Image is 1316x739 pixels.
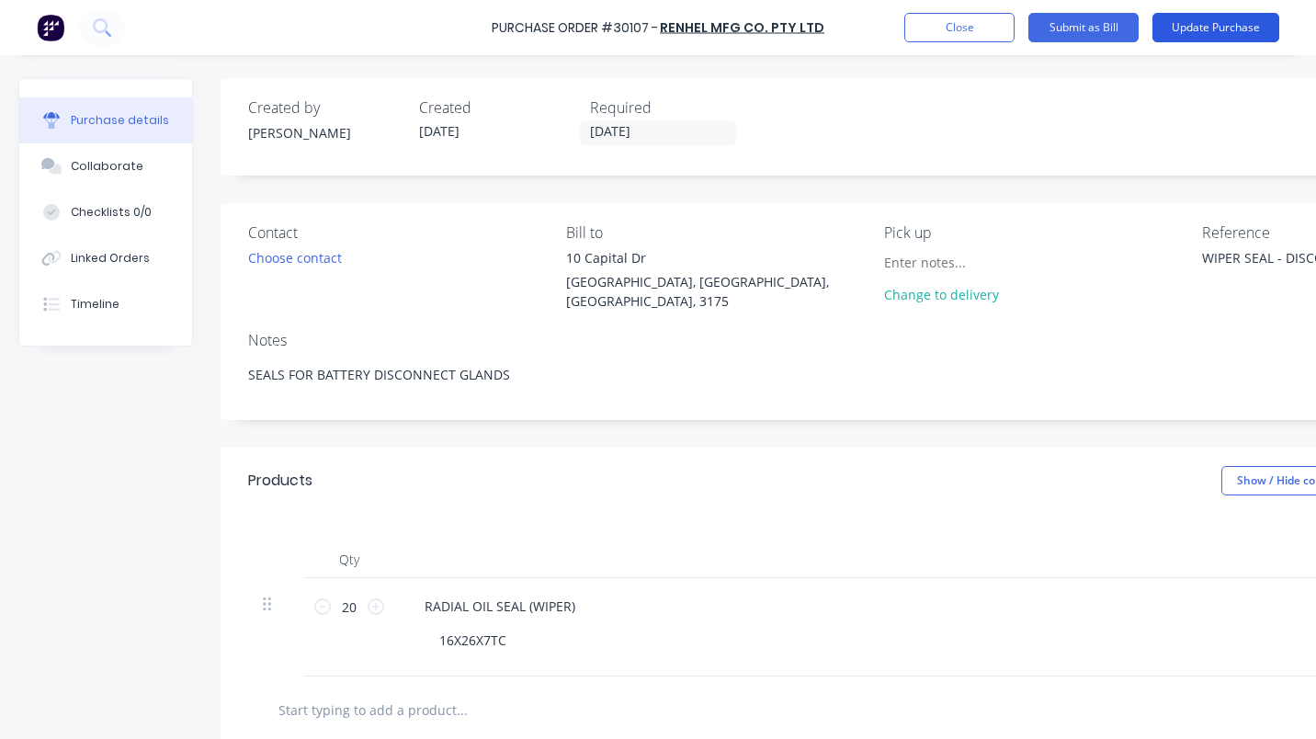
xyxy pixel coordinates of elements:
div: Created [419,97,575,119]
div: Pick up [884,222,1188,244]
button: Purchase details [19,97,192,143]
div: [GEOGRAPHIC_DATA], [GEOGRAPHIC_DATA], [GEOGRAPHIC_DATA], 3175 [566,272,870,311]
div: Bill to [566,222,870,244]
div: Timeline [71,296,119,313]
div: Contact [248,222,552,244]
div: Required [590,97,746,119]
input: Enter notes... [884,248,1051,276]
button: Checklists 0/0 [19,189,192,235]
div: Collaborate [71,158,143,175]
div: [PERSON_NAME] [248,123,404,142]
input: Start typing to add a product... [278,691,645,728]
div: 16X26X7TC [425,627,521,654]
button: Update Purchase [1152,13,1279,42]
button: Timeline [19,281,192,327]
button: Linked Orders [19,235,192,281]
div: Products [248,470,312,492]
div: RADIAL OIL SEAL (WIPER) [410,593,590,620]
div: Qty [303,541,395,578]
div: Linked Orders [71,250,150,267]
button: Submit as Bill [1028,13,1139,42]
a: RENHEL MFG CO. PTY LTD [660,18,824,37]
img: Factory [37,14,64,41]
div: Purchase details [71,112,169,129]
div: Choose contact [248,248,342,267]
div: Change to delivery [884,285,1051,304]
button: Close [904,13,1015,42]
div: Checklists 0/0 [71,204,152,221]
div: Purchase Order #30107 - [492,18,658,38]
button: Collaborate [19,143,192,189]
div: 10 Capital Dr [566,248,870,267]
div: Created by [248,97,404,119]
